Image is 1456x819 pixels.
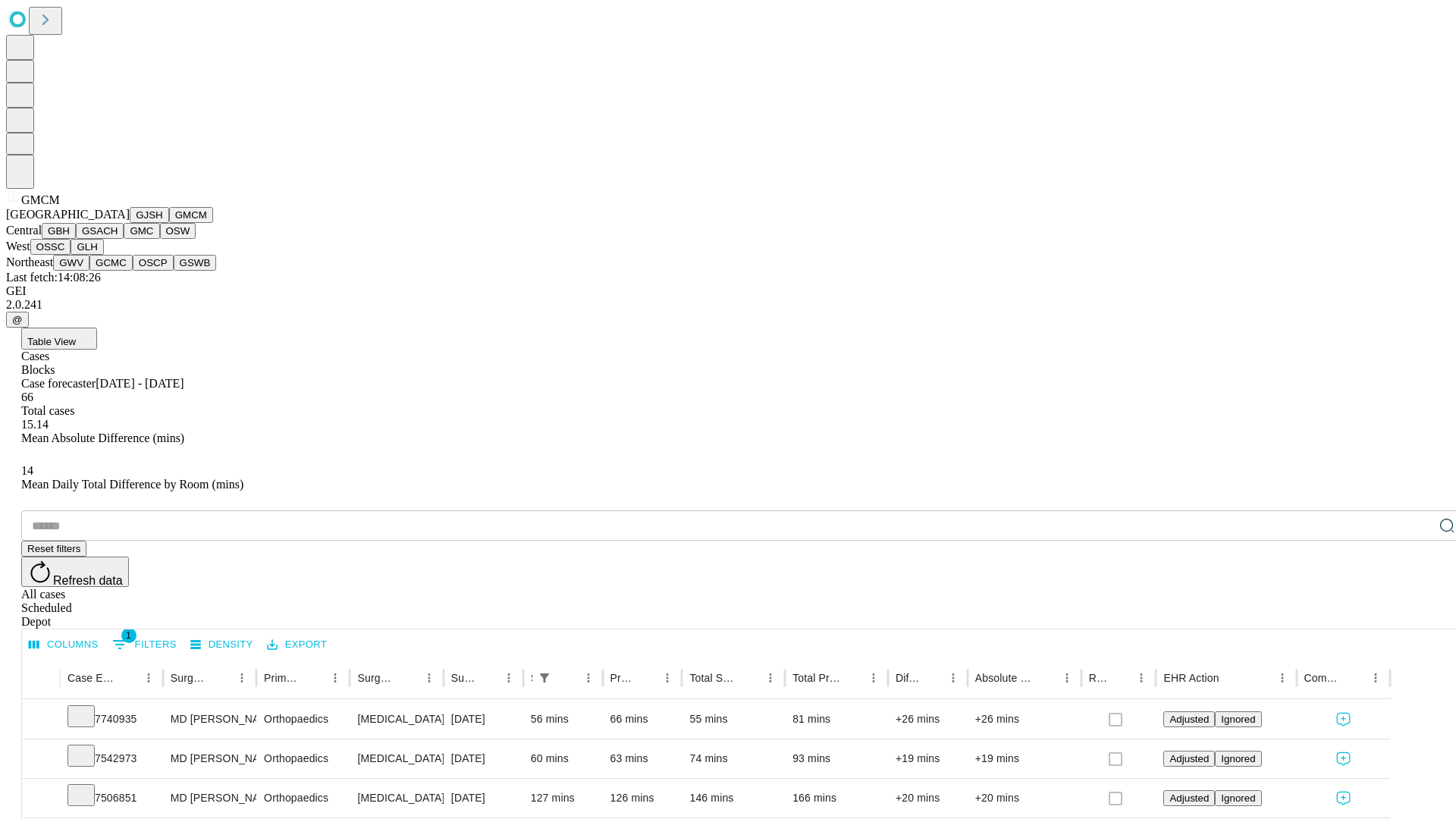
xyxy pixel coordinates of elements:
[610,672,635,684] div: Predicted In Room Duration
[21,404,74,417] span: Total cases
[1163,672,1219,684] div: EHR Action
[531,739,595,778] div: 60 mins
[96,377,184,390] span: [DATE] - [DATE]
[1163,751,1215,767] button: Adjusted
[6,224,42,237] span: Central
[610,779,675,817] div: 126 mins
[27,336,76,347] span: Table View
[67,779,155,817] div: 7506851
[171,739,249,778] div: MD [PERSON_NAME] [PERSON_NAME]
[357,672,395,684] div: Surgery Name
[921,667,943,689] button: Sort
[27,543,80,554] span: Reset filters
[896,779,960,817] div: +20 mins
[1215,790,1261,806] button: Ignored
[231,667,253,689] button: Menu
[477,667,498,689] button: Sort
[357,700,435,739] div: [MEDICAL_DATA] [MEDICAL_DATA] 2 OR MORE COMPARTMENTS
[451,779,516,817] div: [DATE]
[108,632,180,657] button: Show filters
[117,667,138,689] button: Sort
[975,672,1034,684] div: Absolute Difference
[6,298,1450,312] div: 2.0.241
[1169,792,1209,804] span: Adjusted
[169,207,213,223] button: GMCM
[1089,672,1109,684] div: Resolved in EHR
[6,208,130,221] span: [GEOGRAPHIC_DATA]
[975,779,1074,817] div: +20 mins
[739,667,760,689] button: Sort
[1344,667,1365,689] button: Sort
[130,207,169,223] button: GJSH
[21,478,243,491] span: Mean Daily Total Difference by Room (mins)
[1056,667,1078,689] button: Menu
[6,256,53,268] span: Northeast
[6,312,29,328] button: @
[1169,753,1209,764] span: Adjusted
[1221,667,1242,689] button: Sort
[1221,753,1255,764] span: Ignored
[89,255,133,271] button: GCMC
[21,464,33,477] span: 14
[610,739,675,778] div: 63 mins
[531,672,532,684] div: Scheduled In Room Duration
[30,786,52,812] button: Expand
[896,739,960,778] div: +19 mins
[1221,792,1255,804] span: Ignored
[842,667,863,689] button: Sort
[1109,667,1131,689] button: Sort
[21,431,184,444] span: Mean Absolute Difference (mins)
[133,255,174,271] button: OSCP
[1035,667,1056,689] button: Sort
[171,700,249,739] div: MD [PERSON_NAME] [PERSON_NAME]
[6,284,1450,298] div: GEI
[975,739,1074,778] div: +19 mins
[531,700,595,739] div: 56 mins
[138,667,159,689] button: Menu
[53,255,89,271] button: GWV
[1169,714,1209,725] span: Adjusted
[357,779,435,817] div: [MEDICAL_DATA] [MEDICAL_DATA]
[896,672,920,684] div: Difference
[53,574,123,587] span: Refresh data
[264,779,342,817] div: Orthopaedics
[264,739,342,778] div: Orthopaedics
[67,739,155,778] div: 7542973
[263,633,331,657] button: Export
[21,391,33,403] span: 66
[42,223,76,239] button: GBH
[975,700,1074,739] div: +26 mins
[21,557,129,587] button: Refresh data
[30,746,52,773] button: Expand
[760,667,781,689] button: Menu
[792,672,840,684] div: Total Predicted Duration
[325,667,346,689] button: Menu
[25,633,102,657] button: Select columns
[210,667,231,689] button: Sort
[171,779,249,817] div: MD [PERSON_NAME] [PERSON_NAME]
[1215,711,1261,727] button: Ignored
[67,672,115,684] div: Case Epic Id
[451,672,475,684] div: Surgery Date
[578,667,599,689] button: Menu
[21,193,60,206] span: GMCM
[30,239,71,255] button: OSSC
[792,779,880,817] div: 166 mins
[21,377,96,390] span: Case forecaster
[21,418,49,431] span: 15.14
[657,667,678,689] button: Menu
[171,672,209,684] div: Surgeon Name
[1163,790,1215,806] button: Adjusted
[896,700,960,739] div: +26 mins
[863,667,884,689] button: Menu
[187,633,257,657] button: Density
[264,700,342,739] div: Orthopaedics
[121,628,136,643] span: 1
[12,314,23,325] span: @
[635,667,657,689] button: Sort
[303,667,325,689] button: Sort
[610,700,675,739] div: 66 mins
[21,328,97,350] button: Table View
[357,739,435,778] div: [MEDICAL_DATA] SURGICAL [MEDICAL_DATA] SHAVING
[943,667,964,689] button: Menu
